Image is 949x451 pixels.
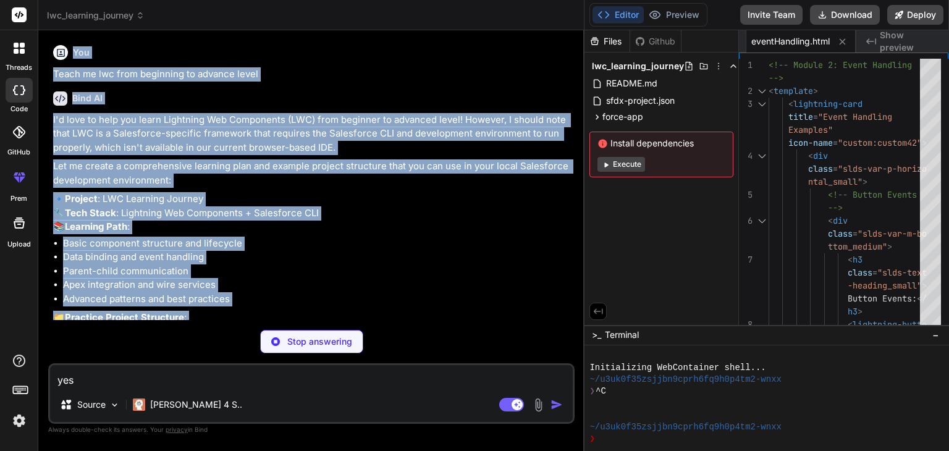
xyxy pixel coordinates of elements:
div: Click to collapse the range. [754,150,770,162]
span: < [848,319,853,330]
span: ^C [596,386,606,397]
span: > [813,85,818,96]
button: Deploy [887,5,943,25]
div: 6 [739,214,753,227]
span: = [872,267,877,278]
div: 7 [739,253,753,266]
button: Invite Team [740,5,803,25]
p: [PERSON_NAME] 4 S.. [150,398,242,411]
li: Advanced patterns and best practices [63,292,572,306]
span: Terminal [605,329,639,341]
span: ntal_small" [808,176,863,187]
div: Click to collapse the range. [754,85,770,98]
span: h3 [848,306,858,317]
strong: Learning Path [65,221,127,232]
div: Github [630,35,681,48]
button: Execute [597,157,645,172]
span: div [833,215,848,226]
span: > [863,176,867,187]
span: class [848,267,872,278]
span: h3 [853,254,863,265]
span: div [813,150,828,161]
span: </ [917,293,927,304]
label: code [11,104,28,114]
p: I'd love to help you learn Lightning Web Components (LWC) from beginner to advanced level! Howeve... [53,113,572,155]
li: Parent-child communication [63,264,572,279]
span: <!-- Button Events [828,189,917,200]
li: Data binding and event handling [63,250,572,264]
h6: You [73,46,90,59]
img: Claude 4 Sonnet [133,398,145,411]
span: README.md [605,76,659,91]
p: Teach me lwc from beginning to advance level [53,67,572,82]
span: lightning-card [793,98,863,109]
span: privacy [166,426,188,433]
span: class [828,228,853,239]
span: sfdx-project.json [605,93,676,108]
p: Always double-check its answers. Your in Bind [48,424,575,436]
div: 8 [739,318,753,331]
img: settings [9,410,30,431]
li: Basic component structure and lifecycle [63,237,572,251]
span: icon-name [788,137,833,148]
strong: Practice Project Structure [65,311,184,323]
span: "Event Handling [818,111,892,122]
span: < [769,85,774,96]
span: --> [769,72,783,83]
span: > [887,241,892,252]
span: ~/u3uk0f35zsjjbn9cprh6fq9h0p4tm2-wnxx [589,374,782,386]
span: lwc_learning_journey [47,9,145,22]
span: "slds-var-p-horizo [838,163,927,174]
p: Source [77,398,106,411]
span: template [774,85,813,96]
span: Button Events: [848,293,917,304]
span: < [788,98,793,109]
span: >_ [592,329,601,341]
div: Click to collapse the range. [754,214,770,227]
div: 1 [739,59,753,72]
span: lwc_learning_journey [592,60,684,72]
span: > [858,306,863,317]
p: Stop answering [287,335,352,348]
img: attachment [531,398,546,412]
span: <!-- Module 2: Event Handling [769,59,912,70]
strong: Project [65,193,98,204]
span: ❯ [589,433,596,445]
button: Preview [644,6,704,23]
div: Click to collapse the range. [754,98,770,111]
span: Examples" [788,124,833,135]
button: − [930,325,942,345]
span: < [828,215,833,226]
span: title [788,111,813,122]
span: < [848,254,853,265]
button: Editor [593,6,644,23]
span: force-app [602,111,643,123]
span: lightning-butto [853,319,927,330]
button: Download [810,5,880,25]
p: 📁 : [53,311,572,325]
span: = [853,228,858,239]
p: Let me create a comprehensive learning plan and example project structure that you can use in you... [53,159,572,187]
span: eventHandling.html [751,35,830,48]
div: 3 [739,98,753,111]
span: = [833,137,838,148]
p: 🔹 : LWC Learning Journey 🔧 : Lightning Web Components + Salesforce CLI 📚 : [53,192,572,234]
span: --> [828,202,843,213]
span: "slds-var-m-bo [858,228,927,239]
label: prem [11,193,27,204]
span: Show preview [880,29,939,54]
span: -heading_small" [848,280,922,291]
div: 5 [739,188,753,201]
label: Upload [7,239,31,250]
span: "slds-text [877,267,927,278]
li: Apex integration and wire services [63,278,572,292]
span: = [833,163,838,174]
span: Initializing WebContainer shell... [589,362,766,374]
div: Files [584,35,630,48]
strong: Tech Stack [65,207,116,219]
span: = [813,111,818,122]
span: ❯ [589,386,596,397]
span: class [808,163,833,174]
span: "custom:custom42" [838,137,922,148]
span: < [808,150,813,161]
